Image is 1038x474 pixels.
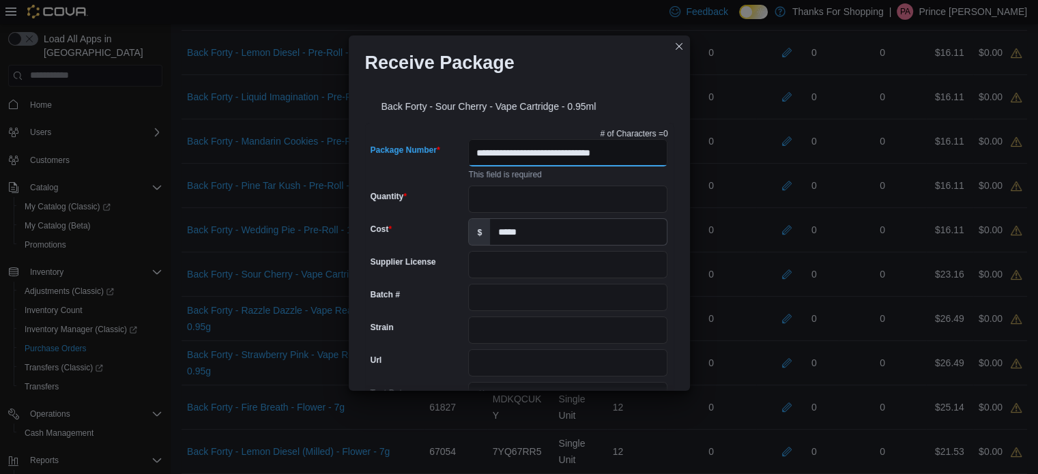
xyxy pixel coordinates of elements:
[671,38,687,55] button: Closes this modal window
[371,256,436,267] label: Supplier License
[371,289,400,300] label: Batch #
[469,219,490,245] label: $
[371,224,392,235] label: Cost
[365,52,515,74] h1: Receive Package
[371,145,440,155] label: Package Number
[371,355,382,366] label: Url
[371,387,407,398] label: Test Date
[468,166,667,180] div: This field is required
[365,85,674,123] div: Back Forty - Sour Cherry - Vape Cartridge - 0.95ml
[371,191,407,202] label: Quantity
[601,128,668,139] p: # of Characters = 0
[468,382,667,409] input: Press the down key to open a popover containing a calendar.
[371,322,394,333] label: Strain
